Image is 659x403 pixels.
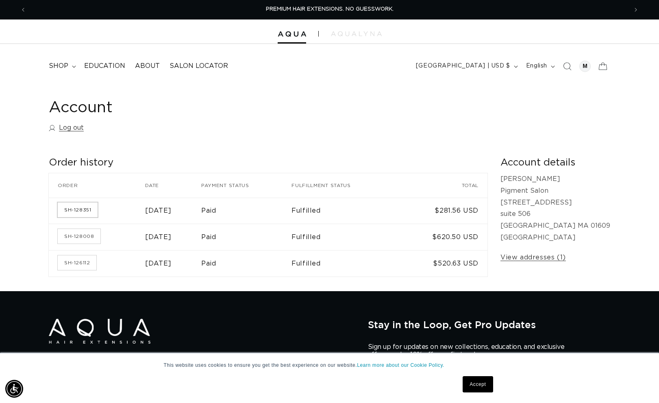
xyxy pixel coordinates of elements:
[49,122,84,134] a: Log out
[291,224,400,250] td: Fulfilled
[165,57,233,75] a: Salon Locator
[400,198,487,224] td: $281.56 USD
[411,59,521,74] button: [GEOGRAPHIC_DATA] | USD $
[145,260,172,267] time: [DATE]
[416,62,510,70] span: [GEOGRAPHIC_DATA] | USD $
[14,2,32,17] button: Previous announcement
[130,57,165,75] a: About
[84,62,125,70] span: Education
[463,376,493,392] a: Accept
[526,62,547,70] span: English
[49,319,150,344] img: Aqua Hair Extensions
[49,62,68,70] span: shop
[368,343,571,359] p: Sign up for updates on new collections, education, and exclusive offers — plus 10% off your first...
[201,224,291,250] td: Paid
[145,173,201,198] th: Date
[400,224,487,250] td: $620.50 USD
[291,173,400,198] th: Fulfillment status
[79,57,130,75] a: Education
[500,252,566,264] a: View addresses (1)
[291,198,400,224] td: Fulfilled
[400,173,487,198] th: Total
[500,157,610,169] h2: Account details
[58,229,100,244] a: Order number SH-128008
[49,98,610,118] h1: Account
[266,7,394,12] span: PREMIUM HAIR EXTENSIONS. NO GUESSWORK.
[135,62,160,70] span: About
[331,31,382,36] img: aqualyna.com
[521,59,558,74] button: English
[49,157,487,169] h2: Order history
[500,173,610,244] p: [PERSON_NAME] Pigment Salon [STREET_ADDRESS] suite 506 [GEOGRAPHIC_DATA] MA 01609 [GEOGRAPHIC_DATA]
[201,173,291,198] th: Payment status
[291,250,400,277] td: Fulfilled
[278,31,306,37] img: Aqua Hair Extensions
[400,250,487,277] td: $520.63 USD
[145,234,172,240] time: [DATE]
[145,207,172,214] time: [DATE]
[58,203,98,217] a: Order number SH-128351
[164,362,496,369] p: This website uses cookies to ensure you get the best experience on our website.
[201,250,291,277] td: Paid
[558,57,576,75] summary: Search
[357,362,444,368] a: Learn more about our Cookie Policy.
[170,62,228,70] span: Salon Locator
[201,198,291,224] td: Paid
[49,173,145,198] th: Order
[368,319,610,330] h2: Stay in the Loop, Get Pro Updates
[627,2,645,17] button: Next announcement
[44,57,79,75] summary: shop
[58,255,96,270] a: Order number SH-126112
[5,380,23,398] div: Accessibility Menu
